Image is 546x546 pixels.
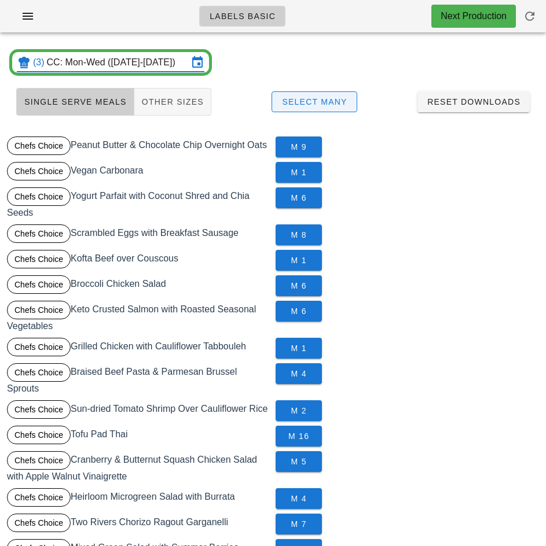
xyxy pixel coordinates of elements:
[5,273,273,298] div: Broccoli Chicken Salad
[281,97,347,106] span: Select Many
[276,488,322,509] button: M 4
[5,449,273,486] div: Cranberry & Butternut Squash Chicken Salad with Apple Walnut Vinaigrette
[14,188,63,205] span: Chefs Choice
[16,88,134,116] button: Single Serve Meals
[14,301,63,319] span: Chefs Choice
[14,489,63,506] span: Chefs Choice
[417,91,530,112] button: Reset Downloads
[276,136,322,157] button: M 9
[5,361,273,398] div: Braised Beef Pasta & Parmesan Brussel Sprouts
[24,97,127,106] span: Single Serve Meals
[5,160,273,185] div: Vegan Carbonara
[285,494,313,503] span: M 4
[5,248,273,273] div: Kofta Beef over Couscous
[14,276,63,293] span: Chefs Choice
[14,225,63,242] span: Chefs Choice
[141,97,204,106] span: Other Sizes
[5,298,273,335] div: Keto Crusted Salmon with Roasted Seasonal Vegetables
[285,281,313,290] span: M 6
[276,451,322,472] button: M 5
[285,431,313,441] span: M 16
[14,452,63,469] span: Chefs Choice
[285,307,313,316] span: M 6
[276,426,322,447] button: M 16
[5,222,273,248] div: Scrambled Eggs with Breakfast Sausage
[5,398,273,423] div: Sun-dried Tomato Shrimp Over Cauliflower Rice
[276,363,322,384] button: M 4
[276,338,322,359] button: M 1
[276,400,322,421] button: M 2
[5,335,273,361] div: Grilled Chicken with Cauliflower Tabbouleh
[276,187,322,208] button: M 6
[276,275,322,296] button: M 6
[14,426,63,444] span: Chefs Choice
[14,137,63,154] span: Chefs Choice
[285,344,313,353] span: M 1
[276,250,322,271] button: M 1
[285,230,313,239] span: M 8
[14,250,63,268] span: Chefs Choice
[272,91,357,112] button: Select Many
[285,457,313,466] span: M 5
[276,162,322,183] button: M 1
[285,406,313,415] span: M 2
[441,9,507,23] div: Next Production
[5,486,273,511] div: Heirloom Microgreen Salad with Burrata
[285,142,313,152] span: M 9
[285,256,313,265] span: M 1
[14,163,63,180] span: Chefs Choice
[199,6,285,27] a: Labels Basic
[276,514,322,534] button: M 7
[285,168,313,177] span: M 1
[427,97,521,106] span: Reset Downloads
[14,401,63,418] span: Chefs Choice
[14,364,63,381] span: Chefs Choice
[276,224,322,245] button: M 8
[14,514,63,532] span: Chefs Choice
[5,511,273,537] div: Two Rivers Chorizo Ragout Garganelli
[5,185,273,222] div: Yogurt Parfait with Coconut Shred and Chia Seeds
[285,369,313,378] span: M 4
[285,519,313,529] span: M 7
[134,88,211,116] button: Other Sizes
[33,57,47,68] div: (3)
[14,338,63,356] span: Chefs Choice
[5,134,273,160] div: Peanut Butter & Chocolate Chip Overnight Oats
[5,423,273,449] div: Tofu Pad Thai
[209,12,276,21] span: Labels Basic
[276,301,322,322] button: M 6
[285,193,313,202] span: M 6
